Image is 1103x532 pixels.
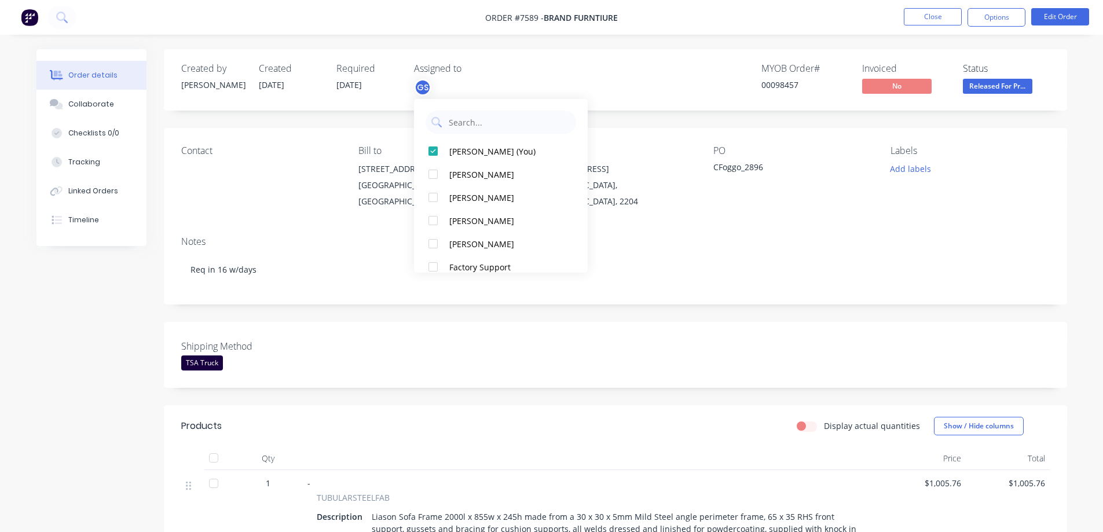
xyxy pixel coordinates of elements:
div: Bill to [358,145,517,156]
input: Search... [448,111,570,134]
div: Description [317,508,367,525]
button: Order details [36,61,146,90]
div: [PERSON_NAME] [181,79,245,91]
div: [PERSON_NAME] [449,238,565,250]
div: Factory Support [449,261,565,273]
button: Options [968,8,1025,27]
button: [PERSON_NAME] [414,163,588,186]
button: Checklists 0/0 [36,119,146,148]
span: $1,005.76 [970,477,1045,489]
span: TUBULARSTEELFAB [317,491,390,504]
label: Shipping Method [181,339,326,353]
button: [PERSON_NAME] [414,232,588,255]
div: Checklists 0/0 [68,128,119,138]
div: [PERSON_NAME] [449,192,565,204]
button: Factory Support [414,255,588,278]
button: GS [414,79,431,96]
div: Total [966,447,1050,470]
span: [DATE] [336,79,362,90]
span: 1 [266,477,270,489]
span: No [862,79,932,93]
div: Labels [891,145,1049,156]
label: Display actual quantities [824,420,920,432]
div: [STREET_ADDRESS] [358,161,517,177]
div: Collaborate [68,99,114,109]
button: Collaborate [36,90,146,119]
span: [DATE] [259,79,284,90]
div: CFoggo_2896 [713,161,858,177]
span: Brand Furntiure [544,12,618,23]
button: Edit Order [1031,8,1089,25]
div: Tracking [68,157,100,167]
div: [GEOGRAPHIC_DATA], [GEOGRAPHIC_DATA], 2204 [536,177,694,210]
div: [GEOGRAPHIC_DATA], [GEOGRAPHIC_DATA], 2204 [358,177,517,210]
button: Released For Pr... [963,79,1032,96]
div: Products [181,419,222,433]
div: PO [713,145,872,156]
button: [PERSON_NAME] (You) [414,140,588,163]
div: 00098457 [761,79,848,91]
span: - [307,478,310,489]
div: MYOB Order # [761,63,848,74]
button: [PERSON_NAME] [414,186,588,209]
button: [PERSON_NAME] [414,209,588,232]
button: Add labels [884,161,937,177]
div: Created by [181,63,245,74]
div: Created [259,63,323,74]
button: Linked Orders [36,177,146,206]
div: [STREET_ADDRESS] [536,161,694,177]
div: Required [336,63,400,74]
button: Tracking [36,148,146,177]
span: $1,005.76 [886,477,961,489]
button: Timeline [36,206,146,234]
img: Factory [21,9,38,26]
div: Deliver to [536,145,694,156]
div: Order details [68,70,118,80]
div: [PERSON_NAME] [449,168,565,181]
div: Price [882,447,966,470]
div: Timeline [68,215,99,225]
div: Req in 16 w/days [181,252,1050,287]
div: Qty [233,447,303,470]
div: Status [963,63,1050,74]
div: [PERSON_NAME] [449,215,565,227]
div: TSA Truck [181,355,223,370]
div: Notes [181,236,1050,247]
div: [STREET_ADDRESS][GEOGRAPHIC_DATA], [GEOGRAPHIC_DATA], 2204 [536,161,694,210]
span: Order #7589 - [485,12,544,23]
button: Close [904,8,962,25]
div: Linked Orders [68,186,118,196]
button: Show / Hide columns [934,417,1024,435]
div: Invoiced [862,63,949,74]
span: Released For Pr... [963,79,1032,93]
div: Assigned to [414,63,530,74]
div: [PERSON_NAME] (You) [449,145,565,157]
div: Contact [181,145,340,156]
div: [STREET_ADDRESS][GEOGRAPHIC_DATA], [GEOGRAPHIC_DATA], 2204 [358,161,517,210]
